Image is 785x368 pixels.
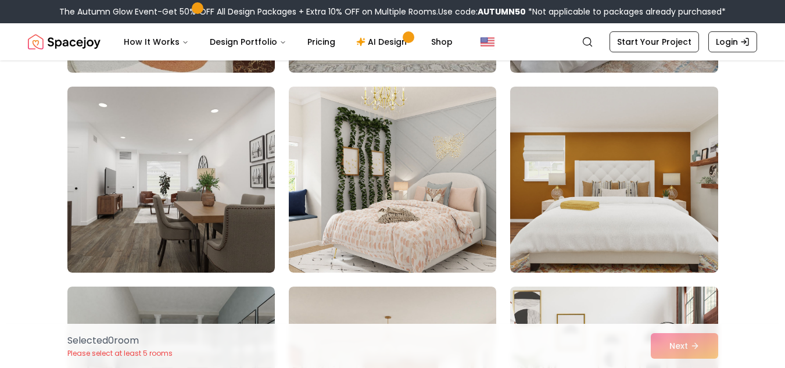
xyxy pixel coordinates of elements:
p: Selected 0 room [67,334,173,348]
a: Start Your Project [610,31,699,52]
b: AUTUMN50 [478,6,526,17]
img: United States [481,35,494,49]
img: Room room-21 [510,87,718,273]
img: Room room-19 [67,87,275,273]
p: Please select at least 5 rooms [67,349,173,358]
span: *Not applicable to packages already purchased* [526,6,726,17]
img: Room room-20 [289,87,496,273]
a: Shop [422,30,462,53]
button: How It Works [114,30,198,53]
div: The Autumn Glow Event-Get 50% OFF All Design Packages + Extra 10% OFF on Multiple Rooms. [59,6,726,17]
button: Design Portfolio [200,30,296,53]
a: Pricing [298,30,345,53]
a: Login [708,31,757,52]
span: Use code: [438,6,526,17]
img: Spacejoy Logo [28,30,101,53]
a: AI Design [347,30,420,53]
nav: Main [114,30,462,53]
a: Spacejoy [28,30,101,53]
nav: Global [28,23,757,60]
